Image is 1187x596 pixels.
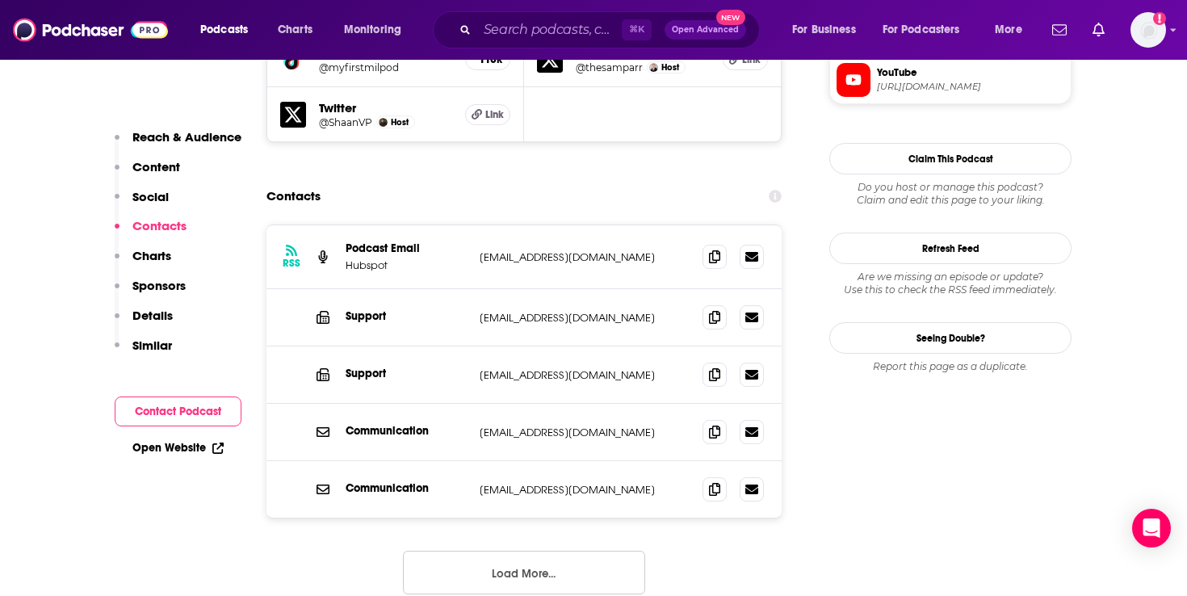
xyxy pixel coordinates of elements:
[132,278,186,293] p: Sponsors
[115,397,241,426] button: Contact Podcast
[781,17,876,43] button: open menu
[716,10,745,25] span: New
[115,189,169,219] button: Social
[661,62,679,73] span: Host
[448,11,775,48] div: Search podcasts, credits, & more...
[283,257,300,270] h3: RSS
[132,159,180,174] p: Content
[346,367,467,380] p: Support
[1130,12,1166,48] span: Logged in as SolComms
[877,81,1064,93] span: https://www.youtube.com/@MyFirstMillionPod
[319,100,452,115] h5: Twitter
[829,322,1072,354] a: Seeing Double?
[872,17,984,43] button: open menu
[115,308,173,338] button: Details
[132,189,169,204] p: Social
[829,181,1072,207] div: Claim and edit this page to your liking.
[477,17,622,43] input: Search podcasts, credits, & more...
[13,15,168,45] img: Podchaser - Follow, Share and Rate Podcasts
[1132,509,1171,548] div: Open Intercom Messenger
[115,129,241,159] button: Reach & Audience
[319,61,452,73] a: @myfirstmilpod
[883,19,960,41] span: For Podcasters
[391,117,409,128] span: Host
[480,250,690,264] p: [EMAIL_ADDRESS][DOMAIN_NAME]
[379,118,388,127] img: Shaan Puri
[115,338,172,367] button: Similar
[319,116,372,128] a: @ShaanVP
[480,311,690,325] p: [EMAIL_ADDRESS][DOMAIN_NAME]
[266,181,321,212] h2: Contacts
[877,65,1064,80] span: YouTube
[333,17,422,43] button: open menu
[346,309,467,323] p: Support
[346,241,467,255] p: Podcast Email
[465,104,510,125] a: Link
[115,218,187,248] button: Contacts
[189,17,269,43] button: open menu
[995,19,1022,41] span: More
[115,159,180,189] button: Content
[829,271,1072,296] div: Are we missing an episode or update? Use this to check the RSS feed immediately.
[672,26,739,34] span: Open Advanced
[485,108,504,121] span: Link
[132,308,173,323] p: Details
[115,248,171,278] button: Charts
[115,278,186,308] button: Sponsors
[132,441,224,455] a: Open Website
[649,63,658,72] img: Sam Parr
[1086,16,1111,44] a: Show notifications dropdown
[132,218,187,233] p: Contacts
[1130,12,1166,48] button: Show profile menu
[346,481,467,495] p: Communication
[1046,16,1073,44] a: Show notifications dropdown
[829,143,1072,174] button: Claim This Podcast
[132,129,241,145] p: Reach & Audience
[622,19,652,40] span: ⌘ K
[480,483,690,497] p: [EMAIL_ADDRESS][DOMAIN_NAME]
[344,19,401,41] span: Monitoring
[829,181,1072,194] span: Do you host or manage this podcast?
[984,17,1042,43] button: open menu
[576,61,643,73] a: @thesamparr
[837,63,1064,97] a: YouTube[URL][DOMAIN_NAME]
[132,248,171,263] p: Charts
[200,19,248,41] span: Podcasts
[829,360,1072,373] div: Report this page as a duplicate.
[480,368,690,382] p: [EMAIL_ADDRESS][DOMAIN_NAME]
[346,258,467,272] p: Hubspot
[665,20,746,40] button: Open AdvancedNew
[403,551,645,594] button: Load More...
[480,426,690,439] p: [EMAIL_ADDRESS][DOMAIN_NAME]
[1153,12,1166,25] svg: Add a profile image
[1130,12,1166,48] img: User Profile
[267,17,322,43] a: Charts
[346,424,467,438] p: Communication
[278,19,312,41] span: Charts
[792,19,856,41] span: For Business
[132,338,172,353] p: Similar
[829,233,1072,264] button: Refresh Feed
